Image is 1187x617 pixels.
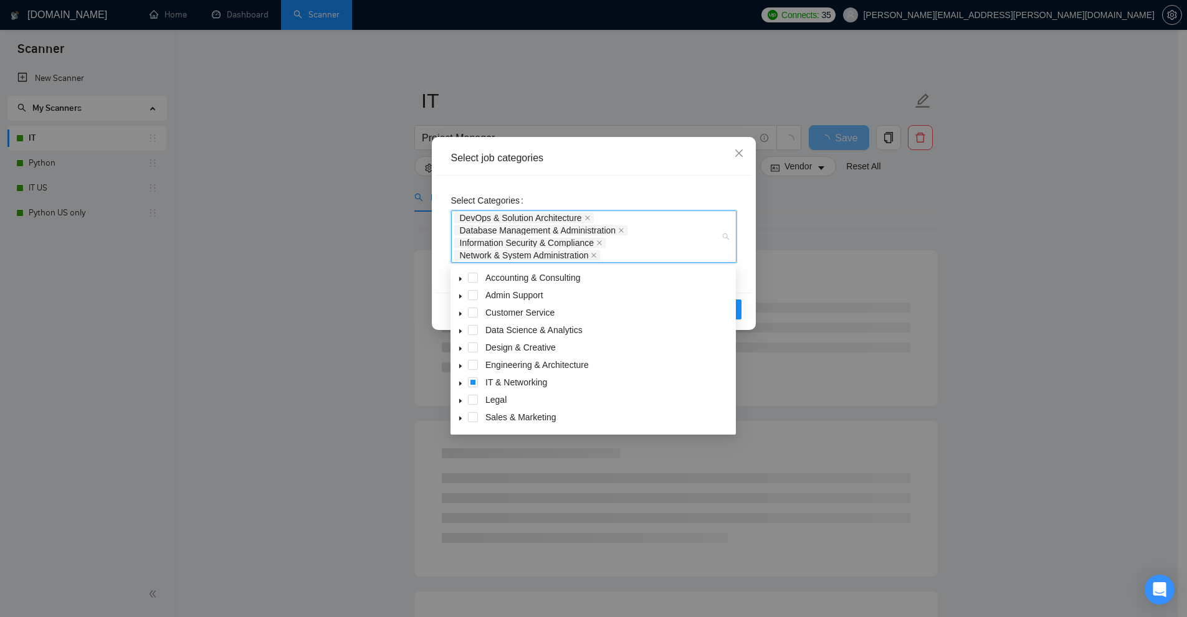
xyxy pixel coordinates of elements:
[483,305,733,320] span: Customer Service
[454,213,594,223] span: DevOps & Solution Architecture
[457,293,464,299] span: caret-down
[483,410,733,425] span: Sales & Marketing
[457,328,464,334] span: caret-down
[457,276,464,282] span: caret-down
[485,290,543,300] span: Admin Support
[485,377,547,387] span: IT & Networking
[722,137,756,171] button: Close
[451,191,528,210] label: Select Categories
[485,325,583,335] span: Data Science & Analytics
[483,340,733,355] span: Design & Creative
[454,250,601,260] span: Network & System Administration
[457,363,464,369] span: caret-down
[1145,575,1175,605] div: Open Intercom Messenger
[460,226,616,235] span: Database Management & Administration
[457,415,464,422] span: caret-down
[485,342,556,352] span: Design & Creative
[454,225,628,235] span: Database Management & Administration
[485,360,589,370] span: Engineering & Architecture
[457,311,464,317] span: caret-down
[483,357,733,372] span: Engineering & Architecture
[485,412,556,422] span: Sales & Marketing
[618,227,624,233] span: close
[483,270,733,285] span: Accounting & Consulting
[603,250,605,260] input: Select Categories
[460,238,594,247] span: Information Security & Compliance
[451,151,737,165] div: Select job categories
[483,323,733,337] span: Data Science & Analytics
[457,346,464,352] span: caret-down
[734,148,744,158] span: close
[483,288,733,303] span: Admin Support
[457,398,464,404] span: caret-down
[483,392,733,407] span: Legal
[483,375,733,390] span: IT & Networking
[460,251,589,260] span: Network & System Administration
[485,395,507,405] span: Legal
[485,273,581,283] span: Accounting & Consulting
[596,240,603,246] span: close
[457,380,464,387] span: caret-down
[485,308,555,318] span: Customer Service
[454,238,606,248] span: Information Security & Compliance
[591,252,597,258] span: close
[483,427,733,442] span: Translation
[584,215,591,221] span: close
[460,214,582,222] span: DevOps & Solution Architecture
